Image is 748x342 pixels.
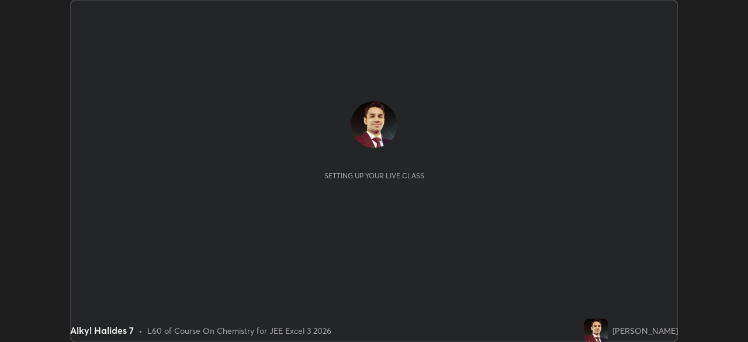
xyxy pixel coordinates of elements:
[351,101,397,148] img: 9c5970aafb87463c99e06f9958a33fc6.jpg
[584,319,608,342] img: 9c5970aafb87463c99e06f9958a33fc6.jpg
[324,171,424,180] div: Setting up your live class
[138,324,143,337] div: •
[612,324,678,337] div: [PERSON_NAME]
[147,324,331,337] div: L60 of Course On Chemistry for JEE Excel 3 2026
[70,323,134,337] div: Alkyl Halides 7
